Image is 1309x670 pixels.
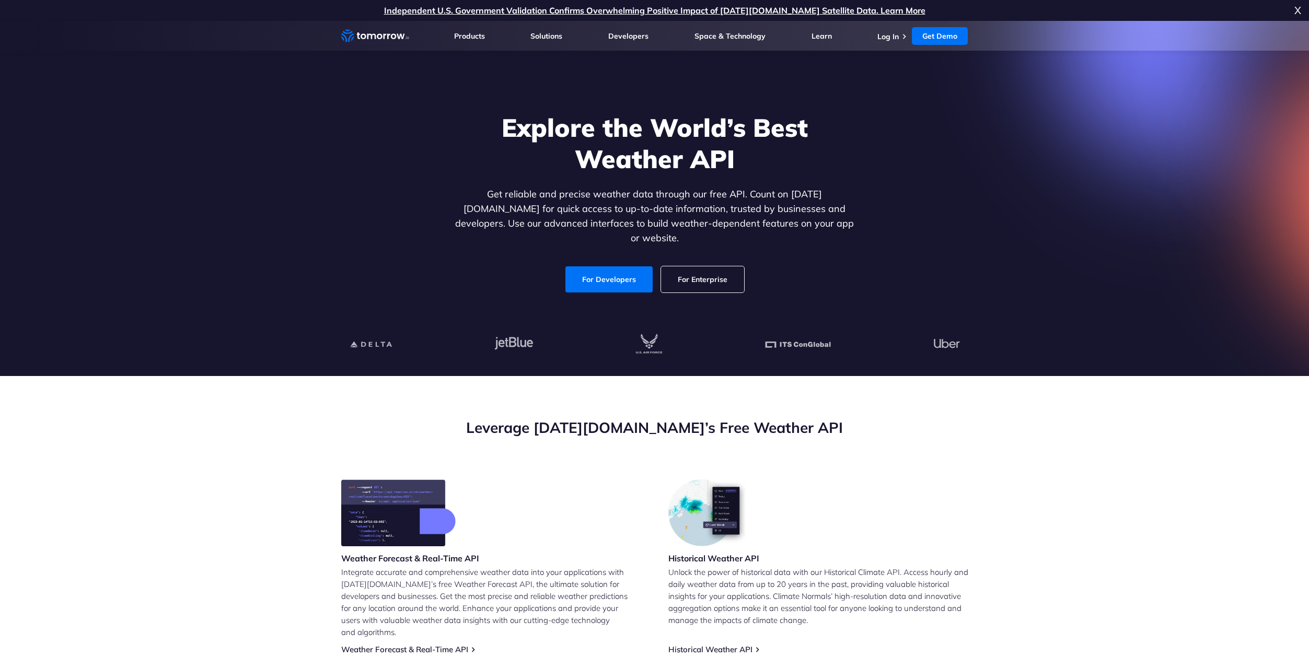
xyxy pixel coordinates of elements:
h2: Leverage [DATE][DOMAIN_NAME]’s Free Weather API [341,418,968,438]
a: Get Demo [912,27,968,45]
a: Home link [341,28,409,44]
a: Solutions [530,31,562,41]
a: For Developers [565,266,653,292]
h1: Explore the World’s Best Weather API [453,112,856,174]
a: Independent U.S. Government Validation Confirms Overwhelming Positive Impact of [DATE][DOMAIN_NAM... [384,5,925,16]
a: For Enterprise [661,266,744,292]
p: Unlock the power of historical data with our Historical Climate API. Access hourly and daily weat... [668,566,968,626]
a: Log In [877,32,899,41]
h3: Weather Forecast & Real-Time API [341,553,479,564]
h3: Historical Weather API [668,553,759,564]
a: Space & Technology [694,31,766,41]
a: Developers [608,31,648,41]
p: Get reliable and precise weather data through our free API. Count on [DATE][DOMAIN_NAME] for quic... [453,187,856,245]
a: Historical Weather API [668,644,752,654]
p: Integrate accurate and comprehensive weather data into your applications with [DATE][DOMAIN_NAME]... [341,566,641,638]
a: Weather Forecast & Real-Time API [341,644,468,654]
a: Learn [812,31,832,41]
a: Products [454,31,485,41]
